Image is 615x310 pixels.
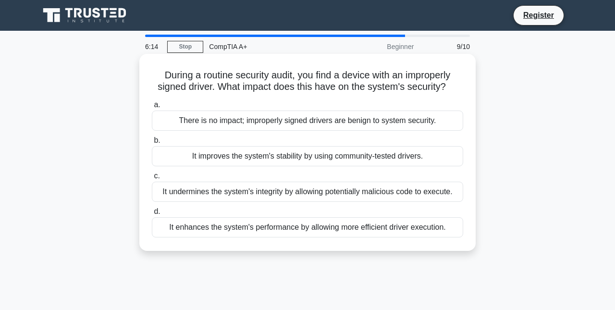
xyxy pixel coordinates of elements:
[152,146,463,166] div: It improves the system's stability by using community-tested drivers.
[152,217,463,237] div: It enhances the system's performance by allowing more efficient driver execution.
[167,41,203,53] a: Stop
[154,136,160,144] span: b.
[154,100,160,109] span: a.
[154,172,160,180] span: c.
[419,37,476,56] div: 9/10
[139,37,167,56] div: 6:14
[154,207,160,215] span: d.
[152,111,463,131] div: There is no impact; improperly signed drivers are benign to system security.
[517,9,560,21] a: Register
[335,37,419,56] div: Beginner
[151,69,464,93] h5: During a routine security audit, you find a device with an improperly signed driver. What impact ...
[152,182,463,202] div: It undermines the system's integrity by allowing potentially malicious code to execute.
[203,37,335,56] div: CompTIA A+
